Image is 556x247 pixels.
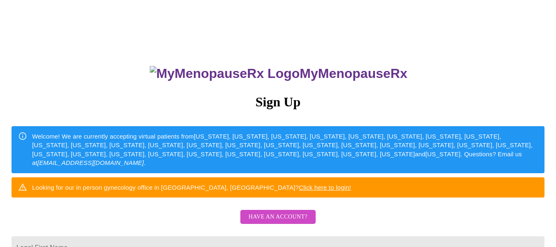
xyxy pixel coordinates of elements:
h3: Sign Up [12,94,544,110]
h3: MyMenopauseRx [13,66,545,81]
em: [EMAIL_ADDRESS][DOMAIN_NAME] [37,159,144,166]
span: Have an account? [249,212,307,222]
img: MyMenopauseRx Logo [150,66,300,81]
button: Have an account? [240,210,316,224]
a: Click here to login! [299,184,351,191]
div: Welcome! We are currently accepting virtual patients from [US_STATE], [US_STATE], [US_STATE], [US... [32,129,538,171]
a: Have an account? [238,219,318,226]
div: Looking for our in person gynecology office in [GEOGRAPHIC_DATA], [GEOGRAPHIC_DATA]? [32,180,351,195]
